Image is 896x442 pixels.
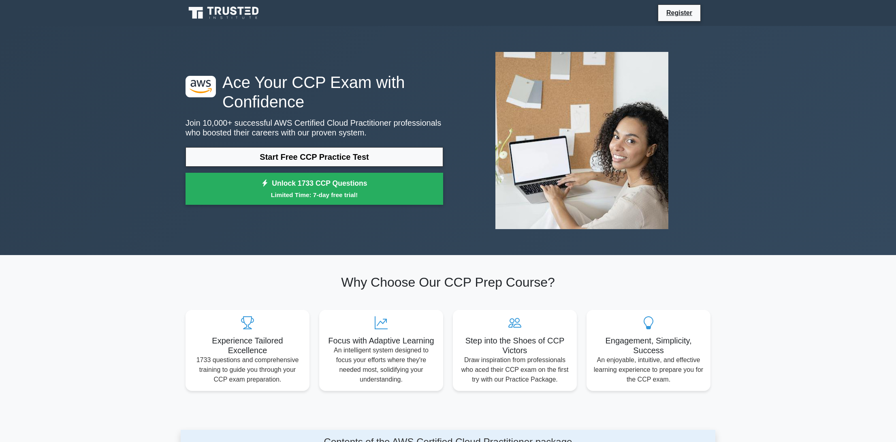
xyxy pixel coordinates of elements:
p: An enjoyable, intuitive, and effective learning experience to prepare you for the CCP exam. [593,355,704,384]
h5: Step into the Shoes of CCP Victors [459,336,570,355]
a: Unlock 1733 CCP QuestionsLimited Time: 7-day free trial! [186,173,443,205]
h5: Experience Tailored Excellence [192,336,303,355]
a: Start Free CCP Practice Test [186,147,443,167]
p: 1733 questions and comprehensive training to guide you through your CCP exam preparation. [192,355,303,384]
a: Register [661,8,697,18]
h1: Ace Your CCP Exam with Confidence [186,73,443,112]
p: An intelligent system designed to focus your efforts where they're needed most, solidifying your ... [326,345,437,384]
p: Join 10,000+ successful AWS Certified Cloud Practitioner professionals who boosted their careers ... [186,118,443,137]
p: Draw inspiration from professionals who aced their CCP exam on the first try with our Practice Pa... [459,355,570,384]
small: Limited Time: 7-day free trial! [196,190,433,200]
h2: Why Choose Our CCP Prep Course? [186,275,710,290]
h5: Focus with Adaptive Learning [326,336,437,345]
h5: Engagement, Simplicity, Success [593,336,704,355]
